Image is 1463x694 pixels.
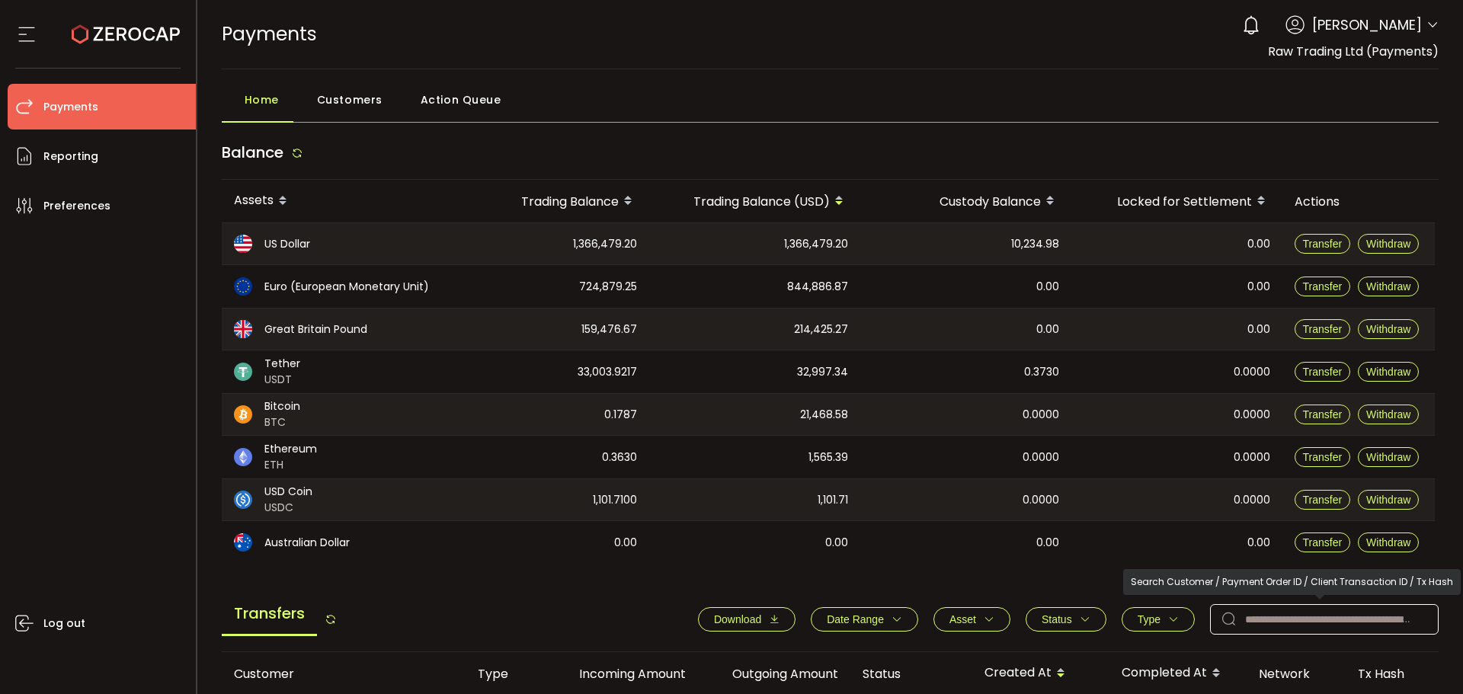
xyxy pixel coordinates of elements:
[1295,532,1351,552] button: Transfer
[811,607,918,632] button: Date Range
[933,607,1010,632] button: Asset
[222,593,317,636] span: Transfers
[1366,366,1410,378] span: Withdraw
[972,660,1109,686] div: Created At
[1295,277,1351,296] button: Transfer
[800,406,848,424] span: 21,468.58
[1366,408,1410,421] span: Withdraw
[1303,238,1343,250] span: Transfer
[794,321,848,338] span: 214,425.27
[264,484,312,500] span: USD Coin
[245,85,279,115] span: Home
[264,279,429,295] span: Euro (European Monetary Unit)
[264,356,300,372] span: Tether
[43,96,98,118] span: Payments
[1366,238,1410,250] span: Withdraw
[234,533,252,552] img: aud_portfolio.svg
[797,363,848,381] span: 32,997.34
[1036,321,1059,338] span: 0.00
[825,534,848,552] span: 0.00
[714,613,761,625] span: Download
[1366,536,1410,548] span: Withdraw
[1358,490,1419,510] button: Withdraw
[1358,234,1419,254] button: Withdraw
[1023,491,1059,509] span: 0.0000
[698,607,796,632] button: Download
[1023,406,1059,424] span: 0.0000
[1138,613,1160,625] span: Type
[1303,408,1343,421] span: Transfer
[234,491,252,509] img: usdc_portfolio.svg
[264,441,317,457] span: Ethereum
[1366,451,1410,463] span: Withdraw
[1234,491,1270,509] span: 0.0000
[1247,321,1270,338] span: 0.00
[222,665,466,683] div: Customer
[1295,447,1351,467] button: Transfer
[1234,363,1270,381] span: 0.0000
[579,278,637,296] span: 724,879.25
[1303,323,1343,335] span: Transfer
[1234,449,1270,466] span: 0.0000
[264,500,312,516] span: USDC
[1011,235,1059,253] span: 10,234.98
[234,363,252,381] img: usdt_portfolio.svg
[222,188,458,214] div: Assets
[787,278,848,296] span: 844,886.87
[43,612,85,635] span: Log out
[1358,277,1419,296] button: Withdraw
[1358,319,1419,339] button: Withdraw
[264,398,300,414] span: Bitcoin
[1366,323,1410,335] span: Withdraw
[1247,665,1346,683] div: Network
[593,491,637,509] span: 1,101.7100
[264,236,310,252] span: US Dollar
[573,235,637,253] span: 1,366,479.20
[1042,613,1072,625] span: Status
[264,457,317,473] span: ETH
[458,188,649,214] div: Trading Balance
[1303,536,1343,548] span: Transfer
[43,146,98,168] span: Reporting
[1247,278,1270,296] span: 0.00
[1247,534,1270,552] span: 0.00
[808,449,848,466] span: 1,565.39
[1295,319,1351,339] button: Transfer
[234,405,252,424] img: btc_portfolio.svg
[43,195,110,217] span: Preferences
[614,534,637,552] span: 0.00
[466,665,546,683] div: Type
[234,448,252,466] img: eth_portfolio.svg
[1023,449,1059,466] span: 0.0000
[1071,188,1282,214] div: Locked for Settlement
[1366,494,1410,506] span: Withdraw
[1303,280,1343,293] span: Transfer
[784,235,848,253] span: 1,366,479.20
[1247,235,1270,253] span: 0.00
[234,235,252,253] img: usd_portfolio.svg
[578,363,637,381] span: 33,003.9217
[1026,607,1106,632] button: Status
[264,535,350,551] span: Australian Dollar
[222,21,317,47] span: Payments
[264,321,367,337] span: Great Britain Pound
[1366,280,1410,293] span: Withdraw
[827,613,884,625] span: Date Range
[1109,660,1247,686] div: Completed At
[264,372,300,388] span: USDT
[1122,607,1195,632] button: Type
[949,613,976,625] span: Asset
[698,665,850,683] div: Outgoing Amount
[1295,490,1351,510] button: Transfer
[850,665,972,683] div: Status
[1358,405,1419,424] button: Withdraw
[222,142,283,163] span: Balance
[1312,14,1422,35] span: [PERSON_NAME]
[1295,362,1351,382] button: Transfer
[1358,447,1419,467] button: Withdraw
[1234,406,1270,424] span: 0.0000
[649,188,860,214] div: Trading Balance (USD)
[1282,193,1435,210] div: Actions
[1358,362,1419,382] button: Withdraw
[1036,534,1059,552] span: 0.00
